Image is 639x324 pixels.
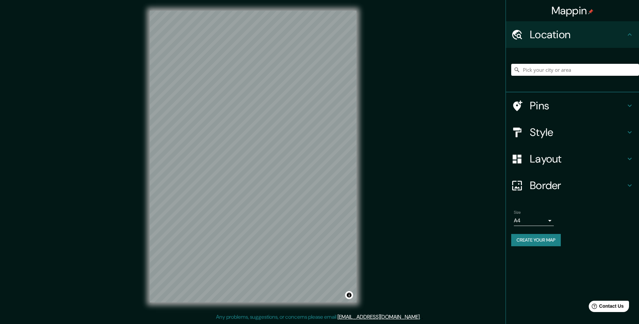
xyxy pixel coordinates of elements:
[506,92,639,119] div: Pins
[530,179,626,192] h4: Border
[150,11,356,302] canvas: Map
[345,291,353,299] button: Toggle attribution
[421,313,422,321] div: .
[506,172,639,199] div: Border
[511,234,561,246] button: Create your map
[511,64,639,76] input: Pick your city or area
[580,298,632,317] iframe: Help widget launcher
[514,210,521,215] label: Size
[530,28,626,41] h4: Location
[506,146,639,172] div: Layout
[530,126,626,139] h4: Style
[506,119,639,146] div: Style
[514,215,554,226] div: A4
[506,21,639,48] div: Location
[530,99,626,112] h4: Pins
[337,313,420,320] a: [EMAIL_ADDRESS][DOMAIN_NAME]
[551,4,594,17] h4: Mappin
[422,313,423,321] div: .
[216,313,421,321] p: Any problems, suggestions, or concerns please email .
[530,152,626,165] h4: Layout
[588,9,593,14] img: pin-icon.png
